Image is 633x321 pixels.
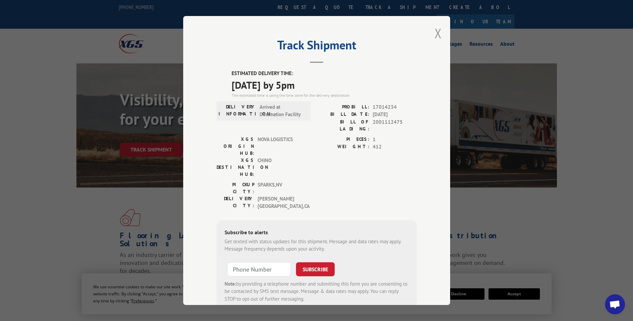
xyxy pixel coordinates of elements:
h2: Track Shipment [217,40,417,53]
span: [PERSON_NAME][GEOGRAPHIC_DATA] , CA [258,195,303,210]
label: XGS ORIGIN HUB: [217,136,254,157]
label: PICKUP CITY: [217,181,254,195]
strong: Note: [225,281,236,287]
label: ESTIMATED DELIVERY TIME: [232,70,417,77]
span: 17014234 [373,103,417,111]
span: 1 [373,136,417,143]
label: PROBILL: [317,103,369,111]
input: Phone Number [227,262,291,276]
label: PIECES: [317,136,369,143]
span: 2001112475 [373,118,417,132]
label: XGS DESTINATION HUB: [217,157,254,178]
div: Get texted with status updates for this shipment. Message and data rates may apply. Message frequ... [225,238,409,253]
button: SUBSCRIBE [296,262,335,276]
span: Arrived at Destination Facility [260,103,305,118]
span: CHINO [258,157,303,178]
div: by providing a telephone number and submitting this form you are consenting to be contacted by SM... [225,280,409,303]
label: DELIVERY INFORMATION: [219,103,256,118]
a: Open chat [605,294,625,314]
button: Close modal [434,24,442,42]
label: BILL DATE: [317,111,369,118]
label: BILL OF LADING: [317,118,369,132]
span: [DATE] [373,111,417,118]
div: The estimated time is using the time zone for the delivery destination. [232,92,417,98]
span: [DATE] by 5pm [232,77,417,92]
label: DELIVERY CITY: [217,195,254,210]
div: Subscribe to alerts [225,228,409,238]
span: NOVA LOGISTICS [258,136,303,157]
label: WEIGHT: [317,143,369,151]
span: SPARKS , NV [258,181,303,195]
span: 412 [373,143,417,151]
